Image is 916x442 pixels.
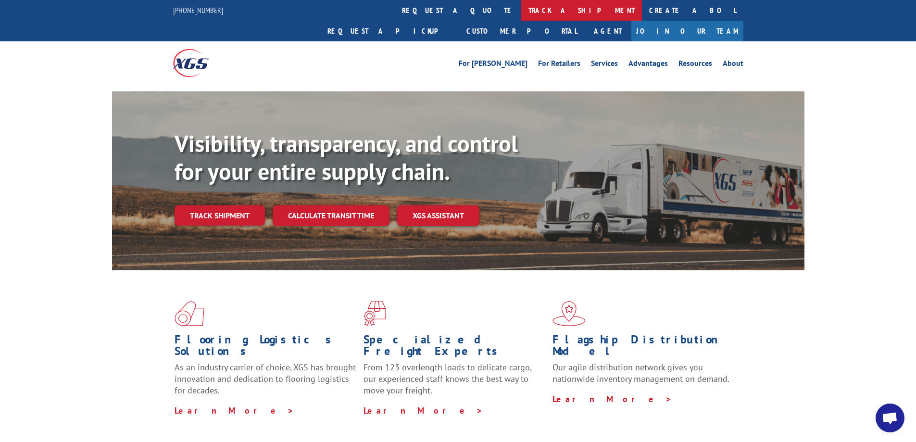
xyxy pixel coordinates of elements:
a: Agent [584,21,631,41]
p: From 123 overlength loads to delicate cargo, our experienced staff knows the best way to move you... [364,362,545,404]
a: Calculate transit time [273,205,389,226]
img: xgs-icon-total-supply-chain-intelligence-red [175,301,204,326]
a: For Retailers [538,60,580,70]
a: Open chat [876,404,904,432]
img: xgs-icon-flagship-distribution-model-red [552,301,586,326]
a: Learn More > [175,405,294,416]
h1: Specialized Freight Experts [364,334,545,362]
a: About [723,60,743,70]
b: Visibility, transparency, and control for your entire supply chain. [175,128,518,186]
h1: Flooring Logistics Solutions [175,334,356,362]
a: XGS ASSISTANT [397,205,479,226]
a: Customer Portal [459,21,584,41]
a: Learn More > [364,405,483,416]
a: Track shipment [175,205,265,226]
span: As an industry carrier of choice, XGS has brought innovation and dedication to flooring logistics... [175,362,356,396]
span: Our agile distribution network gives you nationwide inventory management on demand. [552,362,729,384]
a: Services [591,60,618,70]
a: Resources [678,60,712,70]
a: [PHONE_NUMBER] [173,5,223,15]
img: xgs-icon-focused-on-flooring-red [364,301,386,326]
a: Advantages [628,60,668,70]
h1: Flagship Distribution Model [552,334,734,362]
a: Join Our Team [631,21,743,41]
a: Request a pickup [320,21,459,41]
a: For [PERSON_NAME] [459,60,527,70]
a: Learn More > [552,393,672,404]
